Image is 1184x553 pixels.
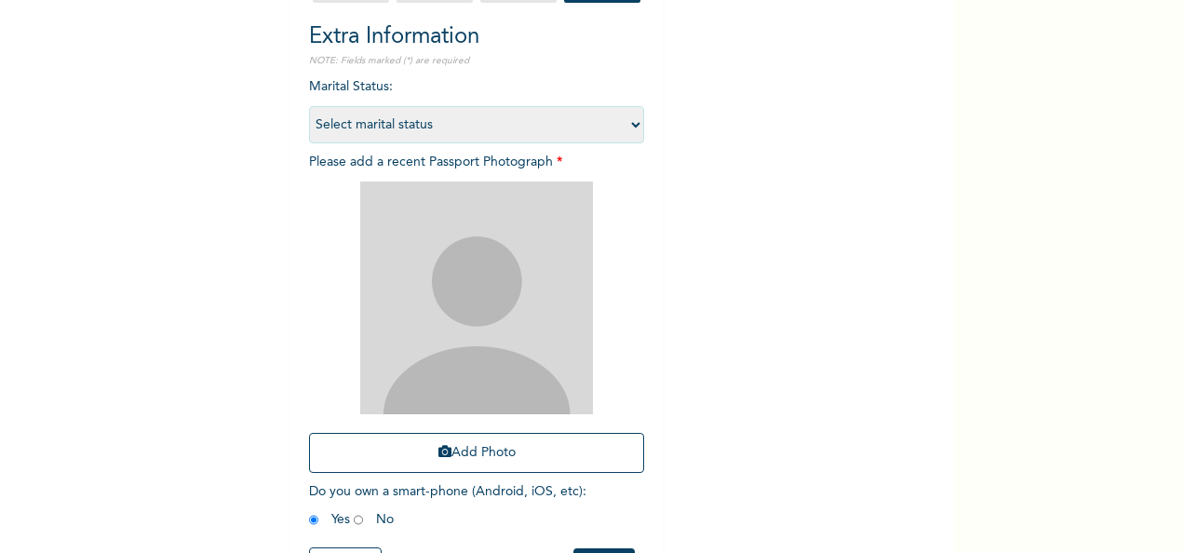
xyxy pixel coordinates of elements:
[309,433,644,473] button: Add Photo
[309,80,644,131] span: Marital Status :
[360,182,593,414] img: Crop
[309,20,644,54] h2: Extra Information
[309,54,644,68] p: NOTE: Fields marked (*) are required
[309,485,586,526] span: Do you own a smart-phone (Android, iOS, etc) : Yes No
[309,155,644,482] span: Please add a recent Passport Photograph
